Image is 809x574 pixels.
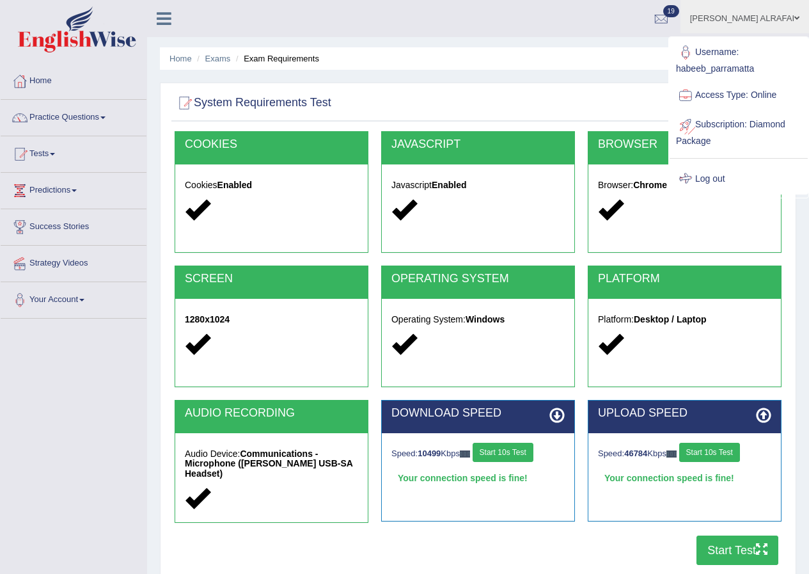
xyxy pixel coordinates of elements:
a: Log out [670,164,808,194]
div: Your connection speed is fine! [598,468,771,488]
strong: Enabled [432,180,466,190]
button: Start 10s Test [473,443,533,462]
a: Success Stories [1,209,146,241]
h2: System Requirements Test [175,93,331,113]
a: Home [1,63,146,95]
h5: Platform: [598,315,771,324]
div: Your connection speed is fine! [391,468,565,488]
img: ajax-loader-fb-connection.gif [666,450,677,458]
a: Exams [205,54,231,63]
h2: SCREEN [185,273,358,285]
h5: Cookies [185,180,358,190]
h2: BROWSER [598,138,771,151]
h5: Audio Device: [185,449,358,479]
strong: 46784 [624,449,647,458]
h5: Javascript [391,180,565,190]
span: 19 [663,5,679,17]
a: Practice Questions [1,100,146,132]
button: Start 10s Test [679,443,740,462]
h2: JAVASCRIPT [391,138,565,151]
strong: Chrome [633,180,667,190]
button: Start Test [696,536,778,565]
img: ajax-loader-fb-connection.gif [460,450,470,458]
h2: COOKIES [185,138,358,151]
a: Strategy Videos [1,246,146,278]
h2: DOWNLOAD SPEED [391,407,565,420]
li: Exam Requirements [233,52,319,65]
div: Speed: Kbps [598,443,771,465]
a: Access Type: Online [670,81,808,110]
strong: 10499 [418,449,441,458]
h5: Operating System: [391,315,565,324]
strong: 1280x1024 [185,314,230,324]
strong: Desktop / Laptop [634,314,707,324]
a: Username: habeeb_parramatta [670,38,808,81]
a: Predictions [1,173,146,205]
h2: OPERATING SYSTEM [391,273,565,285]
a: Your Account [1,282,146,314]
h2: AUDIO RECORDING [185,407,358,420]
strong: Windows [466,314,505,324]
strong: Enabled [217,180,252,190]
strong: Communications - Microphone ([PERSON_NAME] USB-SA Headset) [185,449,352,479]
h2: PLATFORM [598,273,771,285]
h2: UPLOAD SPEED [598,407,771,420]
a: Subscription: Diamond Package [670,110,808,153]
h5: Browser: [598,180,771,190]
a: Tests [1,136,146,168]
div: Speed: Kbps [391,443,565,465]
a: Home [169,54,192,63]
